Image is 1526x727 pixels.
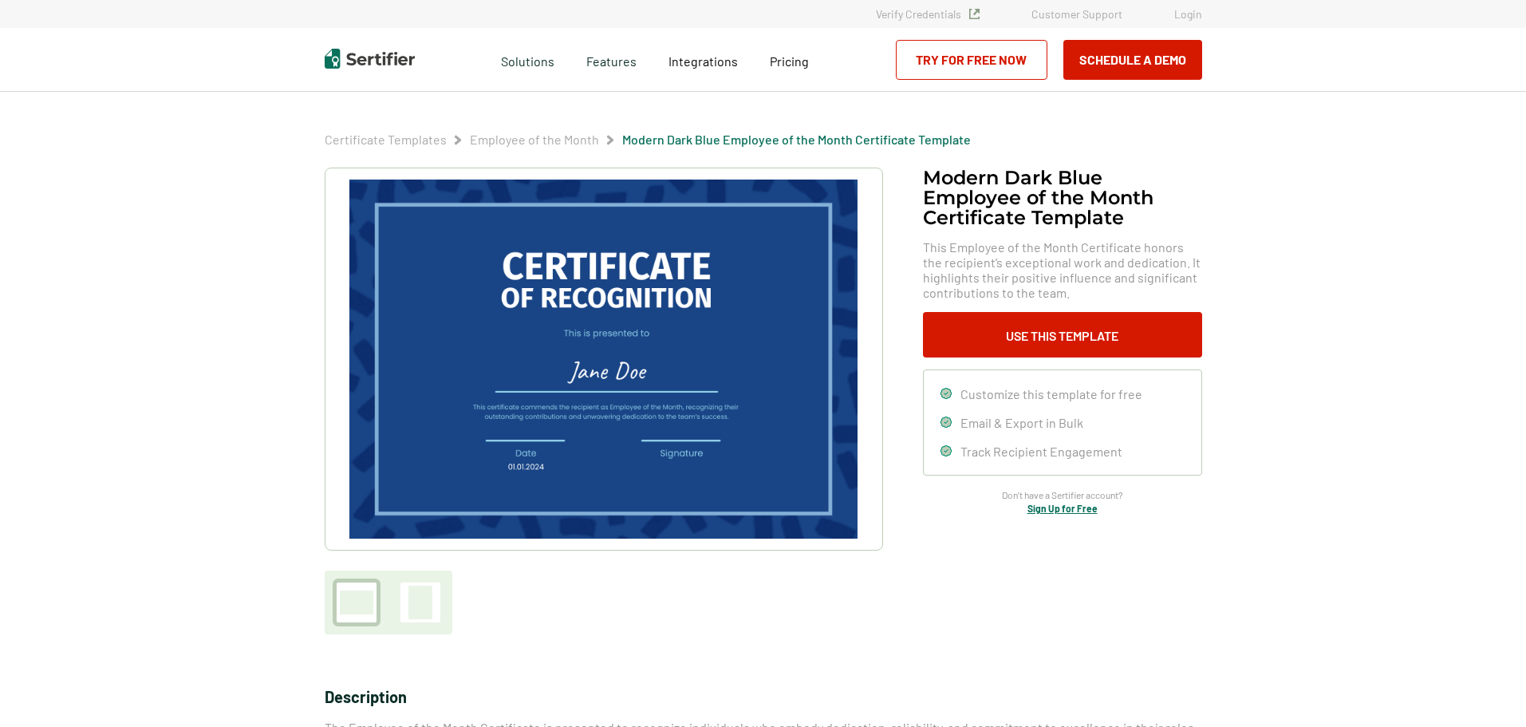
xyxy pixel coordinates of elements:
span: Email & Export in Bulk [960,415,1083,430]
h1: Modern Dark Blue Employee of the Month Certificate Template [923,168,1202,227]
a: Verify Credentials [876,7,980,21]
a: Employee of the Month [470,132,599,147]
a: Modern Dark Blue Employee of the Month Certificate Template [622,132,971,147]
a: Login [1174,7,1202,21]
span: Don’t have a Sertifier account? [1002,488,1123,503]
a: Integrations [668,49,738,69]
img: Sertifier | Digital Credentialing Platform [325,49,415,69]
a: Certificate Templates [325,132,447,147]
span: Employee of the Month [470,132,599,148]
button: Use This Template [923,312,1202,358]
span: Solutions [501,49,554,69]
img: Modern Dark Blue Employee of the Month Certificate Template [349,180,857,539]
a: Sign Up for Free [1027,503,1098,514]
span: This Employee of the Month Certificate honors the recipient’s exceptional work and dedication. It... [923,239,1202,300]
span: Certificate Templates [325,132,447,148]
span: Integrations [668,53,738,69]
span: Features [586,49,637,69]
a: Pricing [770,49,809,69]
span: Pricing [770,53,809,69]
span: Description [325,687,407,706]
span: Track Recipient Engagement [960,444,1122,459]
img: Verified [969,9,980,19]
span: Customize this template for free [960,386,1142,401]
div: Breadcrumb [325,132,971,148]
a: Customer Support [1031,7,1122,21]
span: Modern Dark Blue Employee of the Month Certificate Template [622,132,971,148]
a: Try for Free Now [896,40,1047,80]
